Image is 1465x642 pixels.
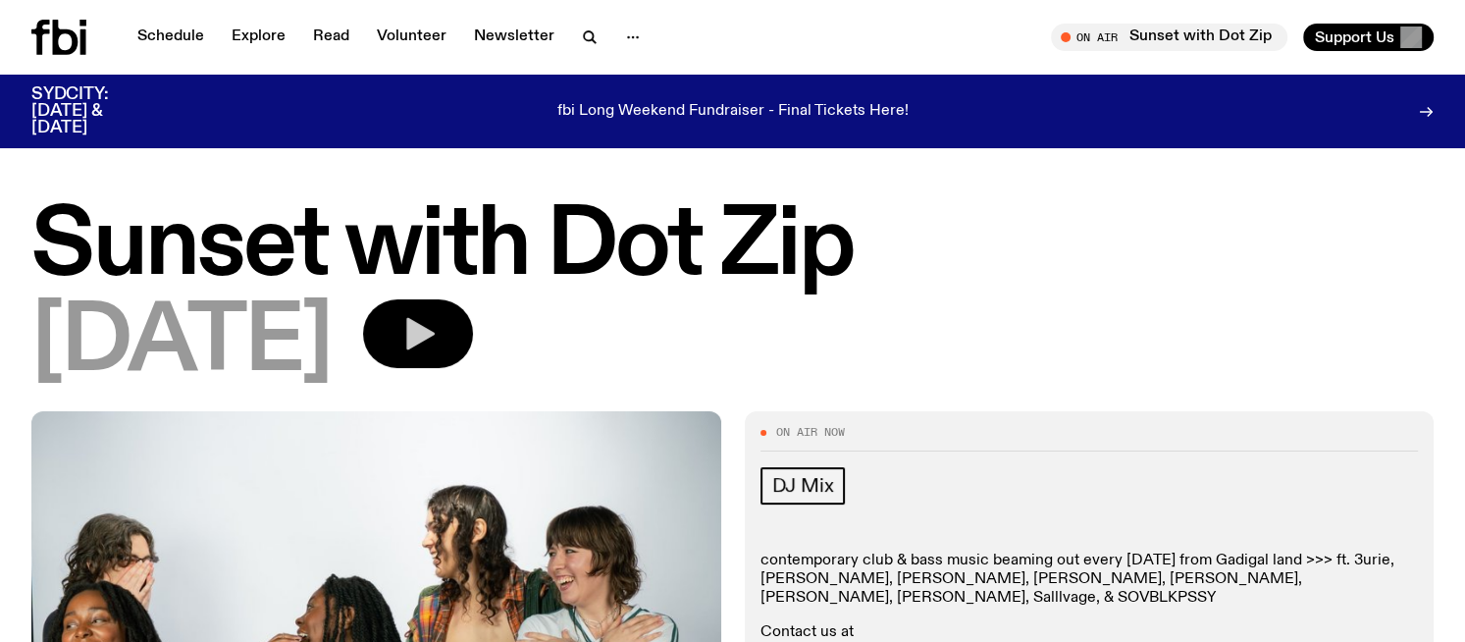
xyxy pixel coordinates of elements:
[776,427,845,438] span: On Air Now
[462,24,566,51] a: Newsletter
[31,86,157,136] h3: SYDCITY: [DATE] & [DATE]
[1315,28,1394,46] span: Support Us
[760,552,1419,609] p: contemporary club & bass music beaming out every [DATE] from Gadigal land >>> ft. 3urie, [PERSON_...
[760,467,846,505] a: DJ Mix
[220,24,297,51] a: Explore
[772,475,834,497] span: DJ Mix
[1303,24,1434,51] button: Support Us
[31,299,332,388] span: [DATE]
[1051,24,1287,51] button: On AirSunset with Dot Zip
[365,24,458,51] a: Volunteer
[760,623,1419,642] p: Contact us at
[126,24,216,51] a: Schedule
[31,203,1434,292] h1: Sunset with Dot Zip
[301,24,361,51] a: Read
[557,103,909,121] p: fbi Long Weekend Fundraiser - Final Tickets Here!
